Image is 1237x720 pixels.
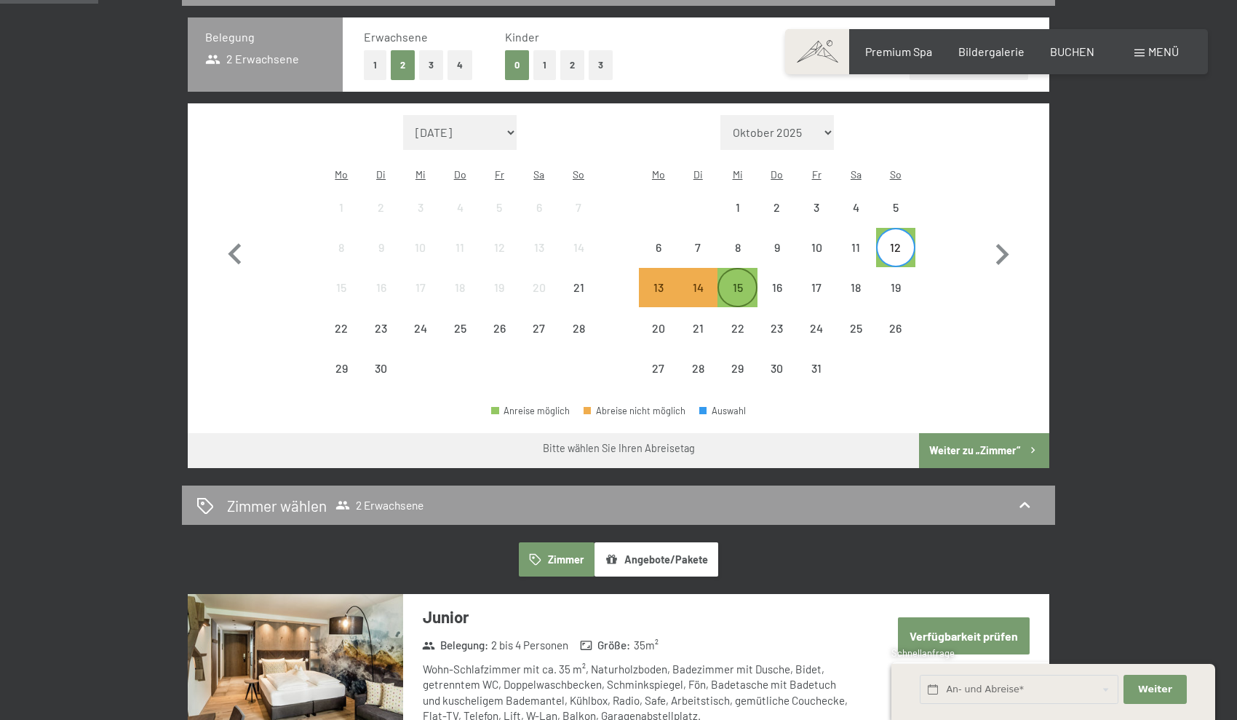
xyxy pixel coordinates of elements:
span: Kinder [505,30,539,44]
button: 3 [419,50,443,80]
div: 22 [323,323,359,359]
div: 24 [402,323,439,359]
div: Abreise nicht möglich [639,228,678,267]
div: Fri Oct 24 2025 [797,308,836,347]
div: 9 [362,242,399,278]
div: 7 [560,202,597,238]
div: Sun Oct 19 2025 [876,268,915,307]
div: Sat Oct 18 2025 [836,268,875,307]
div: Abreise nicht möglich [520,268,559,307]
div: Sun Sep 07 2025 [559,188,598,227]
abbr: Donnerstag [454,168,466,181]
div: Abreise nicht möglich [440,308,480,347]
div: Wed Oct 01 2025 [717,188,757,227]
div: 4 [838,202,874,238]
div: Sat Sep 20 2025 [520,268,559,307]
div: Abreise nicht möglich [440,228,480,267]
abbr: Montag [335,168,348,181]
div: Abreise nicht möglich [322,228,361,267]
div: Mon Sep 01 2025 [322,188,361,227]
span: 35 m² [634,638,659,653]
div: Fri Oct 31 2025 [797,349,836,388]
div: Fri Oct 03 2025 [797,188,836,227]
div: 29 [323,363,359,399]
div: 18 [838,282,874,318]
div: 22 [719,323,755,359]
h3: Junior [423,606,856,628]
div: Abreise nicht möglich [361,188,400,227]
div: Wed Oct 08 2025 [717,228,757,267]
span: Schnellanfrage [891,647,955,659]
span: Erwachsene [364,30,428,44]
abbr: Samstag [533,168,544,181]
div: 26 [481,323,517,359]
div: Abreise nicht möglich [559,228,598,267]
div: Abreise nicht möglich [797,188,836,227]
div: Sat Sep 27 2025 [520,308,559,347]
div: 8 [719,242,755,278]
div: 30 [759,363,795,399]
div: 11 [442,242,478,278]
div: Abreise nicht möglich [757,228,797,267]
div: Tue Oct 14 2025 [678,268,717,307]
div: Abreise nicht möglich [678,228,717,267]
div: Abreise nicht möglich [361,349,400,388]
span: Premium Spa [865,44,932,58]
button: Angebote/Pakete [594,542,718,576]
div: 15 [323,282,359,318]
span: 2 bis 4 Personen [491,638,568,653]
div: 16 [362,282,399,318]
div: Tue Oct 07 2025 [678,228,717,267]
button: Zimmer [519,542,594,576]
div: Wed Sep 24 2025 [401,308,440,347]
div: Abreise möglich [717,268,757,307]
h3: Belegung [205,29,325,45]
div: Wed Oct 29 2025 [717,349,757,388]
div: Mon Oct 06 2025 [639,228,678,267]
div: Thu Oct 02 2025 [757,188,797,227]
div: 3 [798,202,835,238]
div: Abreise nicht möglich [520,308,559,347]
div: Abreise nicht möglich [757,349,797,388]
div: 5 [878,202,914,238]
div: Abreise nicht möglich [876,308,915,347]
button: Nächster Monat [981,115,1023,389]
div: Tue Sep 09 2025 [361,228,400,267]
div: 14 [680,282,716,318]
div: 18 [442,282,478,318]
abbr: Samstag [851,168,862,181]
button: Verfügbarkeit prüfen [898,617,1030,654]
div: Abreise nicht möglich [639,308,678,347]
div: Wed Oct 15 2025 [717,268,757,307]
abbr: Sonntag [890,168,902,181]
div: Mon Sep 15 2025 [322,268,361,307]
div: 30 [362,363,399,399]
div: Abreise nicht möglich [401,308,440,347]
div: 10 [798,242,835,278]
div: 21 [560,282,597,318]
div: 28 [560,323,597,359]
abbr: Freitag [495,168,504,181]
div: Abreise nicht möglich [876,188,915,227]
span: Menü [1148,44,1179,58]
div: 9 [759,242,795,278]
div: Abreise nicht möglich [717,349,757,388]
div: Sun Sep 14 2025 [559,228,598,267]
div: Anreise möglich [491,406,570,416]
div: Sat Oct 11 2025 [836,228,875,267]
div: Tue Sep 16 2025 [361,268,400,307]
div: Abreise nicht möglich [559,308,598,347]
div: 26 [878,323,914,359]
abbr: Dienstag [693,168,703,181]
button: 0 [505,50,529,80]
strong: Größe : [580,638,631,653]
div: 24 [798,323,835,359]
abbr: Sonntag [573,168,584,181]
div: Mon Oct 27 2025 [639,349,678,388]
div: Abreise nicht möglich [797,308,836,347]
div: 15 [719,282,755,318]
div: Abreise nicht möglich [322,308,361,347]
div: Abreise nicht möglich [639,349,678,388]
div: Abreise nicht möglich [797,268,836,307]
div: Sun Oct 12 2025 [876,228,915,267]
